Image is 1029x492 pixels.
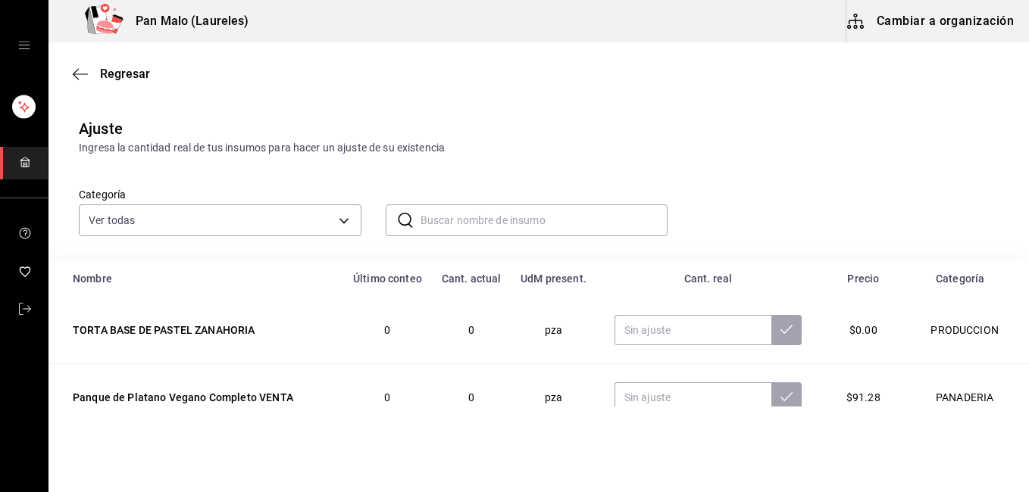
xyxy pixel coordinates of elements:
span: Regresar [100,67,150,81]
div: Cant. real [605,272,812,285]
span: $91.28 [846,391,880,403]
span: 0 [384,391,390,403]
label: Categoría [79,189,361,200]
span: Ver todas [89,213,135,228]
div: Último conteo [352,272,423,285]
input: Sin ajuste [615,382,772,413]
td: PANADERIA [906,364,1029,431]
td: Panque de Platano Vegano Completo VENTA [48,364,343,431]
td: pza [511,364,596,431]
div: Categoría [915,272,1005,285]
td: TORTA BASE DE PASTEL ZANAHORIA [48,297,343,364]
input: Sin ajuste [615,315,772,345]
div: Ajuste [79,117,123,140]
span: 0 [384,324,390,336]
td: PRODUCCION [906,297,1029,364]
h3: Pan Malo (Laureles) [124,12,249,30]
div: Ingresa la cantidad real de tus insumos para hacer un ajuste de su existencia [79,140,999,156]
span: $0.00 [849,324,877,336]
div: Cant. actual [441,272,502,285]
input: Buscar nombre de insumo [421,205,668,235]
span: 0 [468,391,474,403]
button: open drawer [18,39,30,51]
button: Regresar [73,67,150,81]
td: pza [511,297,596,364]
span: 0 [468,324,474,336]
div: Precio [829,272,897,285]
div: Nombre [73,272,334,285]
div: UdM present. [520,272,587,285]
